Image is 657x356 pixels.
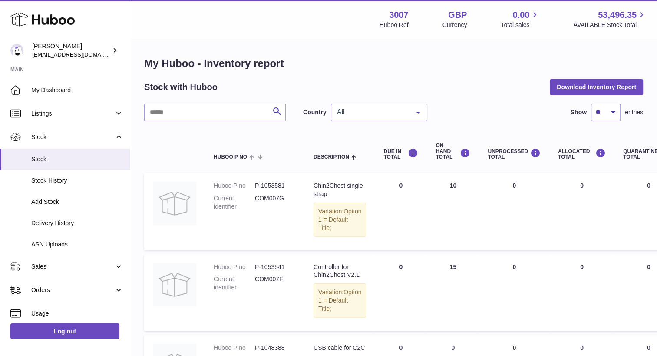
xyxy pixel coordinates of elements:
dt: Current identifier [214,275,255,292]
div: ALLOCATED Total [558,148,606,160]
span: All [335,108,409,116]
span: Add Stock [31,198,123,206]
dd: P-1048388 [255,344,296,352]
span: Stock [31,133,114,141]
span: AVAILABLE Stock Total [573,21,647,29]
span: Option 1 = Default Title; [318,208,361,231]
span: Delivery History [31,219,123,227]
span: Usage [31,309,123,318]
div: Variation: [314,283,366,318]
div: Currency [442,21,467,29]
span: Orders [31,286,114,294]
img: product image [153,263,196,306]
span: Stock History [31,176,123,185]
dt: Huboo P no [214,263,255,271]
button: Download Inventory Report [550,79,643,95]
div: Chin2Chest single strap [314,182,366,198]
span: Option 1 = Default Title; [318,289,361,312]
span: 0 [647,263,650,270]
strong: GBP [448,9,467,21]
span: entries [625,108,643,116]
td: 0 [549,254,614,331]
h2: Stock with Huboo [144,81,218,93]
span: [EMAIL_ADDRESS][DOMAIN_NAME] [32,51,128,58]
div: DUE IN TOTAL [383,148,418,160]
div: Variation: [314,203,366,237]
span: Sales [31,263,114,271]
span: ASN Uploads [31,240,123,249]
dd: COM007F [255,275,296,292]
h1: My Huboo - Inventory report [144,57,643,70]
span: 0.00 [513,9,530,21]
td: 0 [549,173,614,250]
a: Log out [10,323,119,339]
dd: COM007G [255,194,296,211]
div: UNPROCESSED Total [488,148,541,160]
div: Controller for Chin2Chest V2.1 [314,263,366,279]
a: 53,496.35 AVAILABLE Stock Total [573,9,647,29]
span: Total sales [501,21,539,29]
dt: Current identifier [214,194,255,211]
div: Huboo Ref [380,21,409,29]
div: USB cable for C2C [314,344,366,352]
span: Listings [31,110,114,118]
dt: Huboo P no [214,344,255,352]
td: 15 [427,254,479,331]
img: bevmay@maysama.com [10,44,23,57]
dt: Huboo P no [214,182,255,190]
td: 10 [427,173,479,250]
td: 0 [479,173,549,250]
span: 0 [647,344,650,351]
span: Description [314,154,349,160]
td: 0 [479,254,549,331]
label: Country [303,108,327,116]
img: product image [153,182,196,225]
strong: 3007 [389,9,409,21]
div: ON HAND Total [436,143,470,160]
span: 0 [647,182,650,189]
a: 0.00 Total sales [501,9,539,29]
label: Show [571,108,587,116]
dd: P-1053541 [255,263,296,271]
div: [PERSON_NAME] [32,42,110,59]
span: 53,496.35 [598,9,637,21]
td: 0 [375,173,427,250]
span: Huboo P no [214,154,247,160]
dd: P-1053581 [255,182,296,190]
span: Stock [31,155,123,163]
td: 0 [375,254,427,331]
span: My Dashboard [31,86,123,94]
